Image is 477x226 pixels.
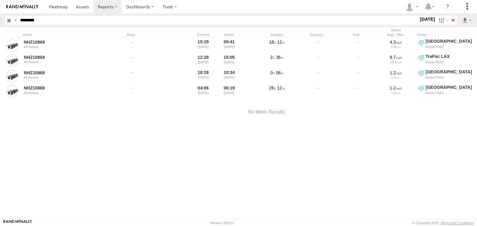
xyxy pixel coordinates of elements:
div: 10:34 [DATE] [217,69,241,83]
div: 1.2 [378,70,414,76]
div: 4.3 [378,39,414,45]
span: 26 [269,85,276,90]
div: 1.2 [378,76,414,79]
div: All Assets [24,45,109,49]
a: NHZ10869 [24,39,109,45]
span: 2 [270,55,275,60]
label: Search Filter Options [436,16,449,25]
div: Rego [127,33,189,37]
label: Export results as... [462,16,472,25]
div: 8.7 [378,54,414,60]
span: 0 [270,70,275,75]
a: NHZ10869 [24,85,109,91]
div: Exited [217,33,241,37]
div: 1.2 [378,85,414,91]
div: All Assets [24,91,109,95]
i: ? [443,2,453,12]
div: All Assets [24,76,109,79]
div: 12:28 [DATE] [191,54,215,68]
div: Zulema McIntosch [403,2,421,11]
span: 06 [276,70,284,75]
div: 04:06 [DATE] [191,85,215,99]
div: 15:29 [DATE] [191,38,215,53]
label: [DATE] [419,16,436,23]
div: All Assets [24,60,109,64]
a: NHZ10869 [24,54,109,60]
a: Visit our Website [3,220,32,226]
span: 12 [277,85,285,90]
div: Fuel [338,33,375,37]
div: Asset [23,33,110,37]
div: Entered [191,33,215,37]
img: rand-logo.svg [6,5,38,9]
div: 09:41 [DATE] [217,38,241,53]
span: 18 [269,40,276,45]
div: 10:28 [DATE] [191,69,215,83]
div: 15:05 [DATE] [217,54,241,68]
label: Search Query [13,16,18,25]
div: 1.2 [378,91,414,95]
a: NHZ10869 [24,70,109,76]
div: 06:19 [DATE] [217,85,241,99]
span: 36 [276,55,284,60]
a: Terms and Conditions [441,221,474,225]
div: 6.8 [378,45,414,49]
div: © Copyright 2025 - [412,221,474,225]
div: Distance [298,33,335,37]
div: Duration [258,33,295,37]
div: 18.6 [378,60,414,64]
span: 12 [277,40,285,45]
div: Version: 308.01 [210,221,234,225]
